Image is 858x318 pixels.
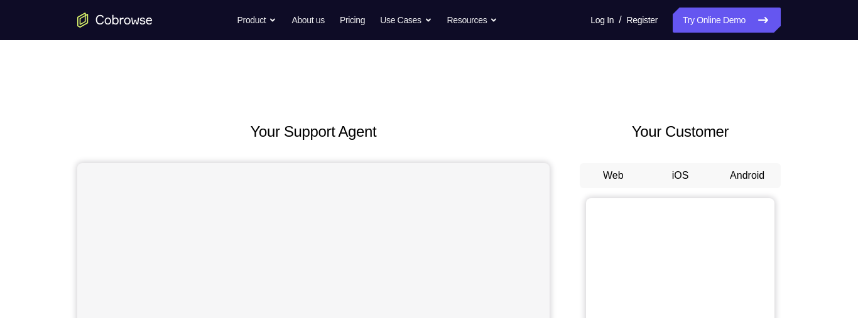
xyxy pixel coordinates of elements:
[627,8,658,33] a: Register
[340,8,365,33] a: Pricing
[447,8,498,33] button: Resources
[380,8,432,33] button: Use Cases
[590,8,614,33] a: Log In
[580,163,647,188] button: Web
[77,13,153,28] a: Go to the home page
[291,8,324,33] a: About us
[714,163,781,188] button: Android
[77,120,550,143] h2: Your Support Agent
[237,8,277,33] button: Product
[619,13,621,28] span: /
[673,8,781,33] a: Try Online Demo
[580,120,781,143] h2: Your Customer
[647,163,714,188] button: iOS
